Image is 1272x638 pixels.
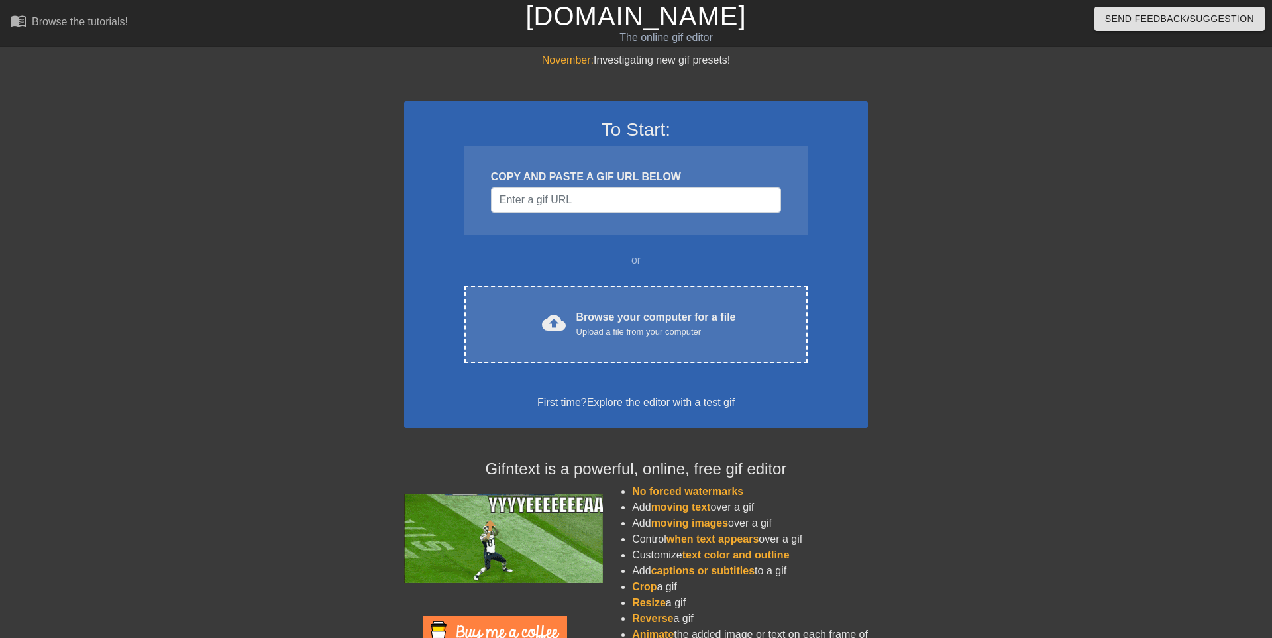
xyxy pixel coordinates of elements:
[632,597,666,608] span: Resize
[632,515,868,531] li: Add over a gif
[576,325,736,339] div: Upload a file from your computer
[11,13,26,28] span: menu_book
[587,397,735,408] a: Explore the editor with a test gif
[632,563,868,579] li: Add to a gif
[682,549,790,560] span: text color and outline
[651,502,711,513] span: moving text
[632,579,868,595] li: a gif
[632,595,868,611] li: a gif
[542,311,566,335] span: cloud_upload
[632,611,868,627] li: a gif
[11,13,128,33] a: Browse the tutorials!
[1105,11,1254,27] span: Send Feedback/Suggestion
[576,309,736,339] div: Browse your computer for a file
[542,54,594,66] span: November:
[404,52,868,68] div: Investigating new gif presets!
[404,494,603,583] img: football_small.gif
[632,486,743,497] span: No forced watermarks
[421,395,851,411] div: First time?
[491,187,781,213] input: Username
[491,169,781,185] div: COPY AND PASTE A GIF URL BELOW
[651,565,755,576] span: captions or subtitles
[632,547,868,563] li: Customize
[632,500,868,515] li: Add over a gif
[632,613,673,624] span: Reverse
[421,119,851,141] h3: To Start:
[439,252,833,268] div: or
[632,581,657,592] span: Crop
[431,30,902,46] div: The online gif editor
[404,460,868,479] h4: Gifntext is a powerful, online, free gif editor
[1094,7,1265,31] button: Send Feedback/Suggestion
[32,16,128,27] div: Browse the tutorials!
[632,531,868,547] li: Control over a gif
[651,517,728,529] span: moving images
[666,533,759,545] span: when text appears
[525,1,746,30] a: [DOMAIN_NAME]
